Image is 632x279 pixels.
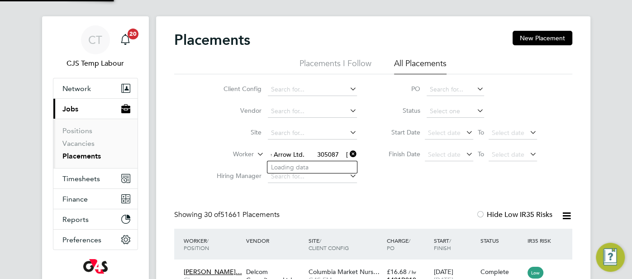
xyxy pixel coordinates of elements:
[525,232,556,249] div: IR35 Risk
[53,189,138,209] button: Finance
[596,243,625,272] button: Engage Resource Center
[299,58,371,74] li: Placements I Follow
[428,129,461,137] span: Select date
[62,139,95,148] a: Vacancies
[209,85,261,93] label: Client Config
[513,31,572,45] button: New Placement
[267,161,357,173] li: Loading data
[53,119,138,168] div: Jobs
[128,29,138,39] span: 20
[268,83,357,96] input: Search for...
[427,105,484,118] input: Select one
[480,268,523,276] div: Complete
[476,210,552,219] label: Hide Low IR35 Risks
[428,150,461,159] span: Select date
[53,99,138,119] button: Jobs
[53,168,138,188] button: Timesheets
[387,237,410,251] span: / PO
[475,148,487,160] span: To
[53,78,138,98] button: Network
[380,85,420,93] label: PO
[53,25,138,69] a: CTCJS Temp Labour
[268,127,357,139] input: Search for...
[62,126,92,135] a: Positions
[62,236,101,244] span: Preferences
[309,237,349,251] span: / Client Config
[309,268,380,276] span: Columbia Market Nurs…
[478,232,525,249] div: Status
[88,34,102,46] span: CT
[268,149,357,161] input: Search for...
[204,210,280,219] span: 51661 Placements
[62,84,91,93] span: Network
[527,267,543,279] span: Low
[209,128,261,136] label: Site
[306,232,385,256] div: Site
[204,210,220,219] span: 30 of
[181,263,572,270] a: [PERSON_NAME]…Cleaner - [GEOGRAPHIC_DATA]Delcom Consultancy LtdColumbia Market Nurs…G4S FM [GEOGR...
[184,268,242,276] span: [PERSON_NAME]…
[268,170,357,183] input: Search for...
[53,230,138,250] button: Preferences
[83,259,108,274] img: g4s-logo-retina.png
[492,150,524,159] span: Select date
[380,128,420,136] label: Start Date
[62,215,89,224] span: Reports
[427,83,484,96] input: Search for...
[116,25,134,54] a: 20
[62,195,88,203] span: Finance
[62,174,100,183] span: Timesheets
[268,105,357,118] input: Search for...
[181,232,244,256] div: Worker
[244,232,306,249] div: Vendor
[209,106,261,115] label: Vendor
[433,237,451,251] span: / Finish
[431,232,478,256] div: Start
[184,237,209,251] span: / Position
[380,106,420,115] label: Status
[174,31,250,49] h2: Placements
[62,105,78,113] span: Jobs
[53,58,138,69] span: CJS Temp Labour
[380,150,420,158] label: Finish Date
[209,172,261,180] label: Hiring Manager
[174,210,281,220] div: Showing
[409,269,416,275] span: / hr
[62,152,101,160] a: Placements
[385,232,432,256] div: Charge
[394,58,447,74] li: All Placements
[492,129,524,137] span: Select date
[475,126,487,138] span: To
[387,268,407,276] span: £16.68
[53,259,138,274] a: Go to home page
[202,150,254,159] label: Worker
[53,209,138,229] button: Reports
